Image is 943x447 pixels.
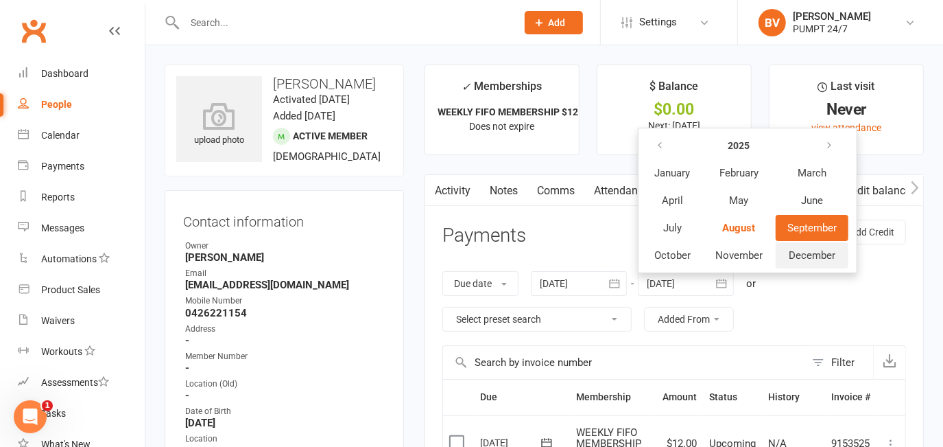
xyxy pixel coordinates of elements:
strong: WEEKLY FIFO MEMBERSHIP $12 [438,106,578,117]
a: Messages [18,213,145,244]
a: Product Sales [18,275,145,306]
div: Filter [831,354,855,371]
button: November [704,242,774,268]
div: Reports [41,192,75,203]
span: Settings [639,7,677,38]
div: Product Sales [41,284,100,295]
span: March [798,167,826,179]
div: Never [782,102,911,117]
div: Date of Birth [185,405,385,418]
div: Dashboard [41,68,88,79]
strong: - [185,362,385,374]
button: January [643,160,702,186]
div: BV [759,9,786,36]
div: Mobile Number [185,295,385,308]
span: 1 [42,400,53,411]
strong: 0426221154 [185,307,385,319]
button: December [776,242,848,268]
button: May [704,187,774,214]
span: Active member [293,130,368,141]
span: [DEMOGRAPHIC_DATA] [273,150,381,163]
span: January [655,167,691,179]
input: Search by invoice number [443,346,805,379]
div: Waivers [41,315,75,326]
div: Last visit [818,78,875,102]
iframe: Intercom live chat [14,400,47,433]
span: August [723,222,756,234]
strong: - [185,389,385,402]
button: Filter [805,346,873,379]
h3: Payments [442,225,526,247]
a: Assessments [18,367,145,398]
a: Credit balance [832,175,920,207]
span: October [654,249,691,262]
div: Tasks [41,408,66,419]
div: $0.00 [610,102,739,117]
div: Assessments [41,377,109,388]
strong: 2025 [728,140,750,151]
a: Workouts [18,336,145,367]
a: view attendance [811,122,881,133]
span: November [715,249,763,262]
span: June [801,194,823,207]
h3: Contact information [183,209,385,229]
th: Status [703,380,762,415]
a: Activity [425,175,480,207]
button: + Add Credit [831,220,906,244]
span: Add [549,17,566,28]
a: Reports [18,182,145,213]
th: Membership [570,380,656,415]
div: Calendar [41,130,80,141]
a: Notes [480,175,527,207]
a: People [18,89,145,120]
strong: [PERSON_NAME] [185,251,385,264]
a: Dashboard [18,58,145,89]
span: May [730,194,749,207]
strong: [DATE] [185,417,385,429]
th: Invoice # [825,380,876,415]
div: Messages [41,222,84,233]
span: April [662,194,683,207]
div: [PERSON_NAME] [793,10,871,23]
button: Added From [644,307,734,332]
button: Due date [442,271,518,296]
span: February [719,167,759,179]
div: Email [185,267,385,280]
strong: - [185,334,385,347]
th: Amount [656,380,703,415]
div: Member Number [185,350,385,363]
a: Clubworx [16,14,51,48]
input: Search... [180,13,507,32]
a: Comms [527,175,584,207]
div: Memberships [462,78,542,103]
button: August [704,215,774,241]
div: Location [185,433,385,446]
a: Tasks [18,398,145,429]
div: Address [185,323,385,336]
button: June [776,187,848,214]
div: $ Balance [649,78,698,102]
div: Automations [41,253,97,264]
span: December [789,249,835,262]
div: Owner [185,240,385,253]
span: July [663,222,682,234]
p: Next: [DATE] Last: [DATE] [610,120,739,142]
span: September [787,222,837,234]
time: Added [DATE] [273,110,335,122]
a: Calendar [18,120,145,151]
button: April [643,187,702,214]
button: September [776,215,848,241]
h3: [PERSON_NAME] [176,76,392,91]
strong: [EMAIL_ADDRESS][DOMAIN_NAME] [185,279,385,291]
button: October [643,242,702,268]
div: upload photo [176,102,262,148]
a: Attendance [584,175,658,207]
div: Location (Old) [185,378,385,391]
div: PUMPT 24/7 [793,23,871,35]
button: July [643,215,702,241]
th: Due [474,380,570,415]
span: Does not expire [469,121,534,132]
a: Payments [18,151,145,182]
time: Activated [DATE] [273,93,350,106]
a: Waivers [18,306,145,336]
